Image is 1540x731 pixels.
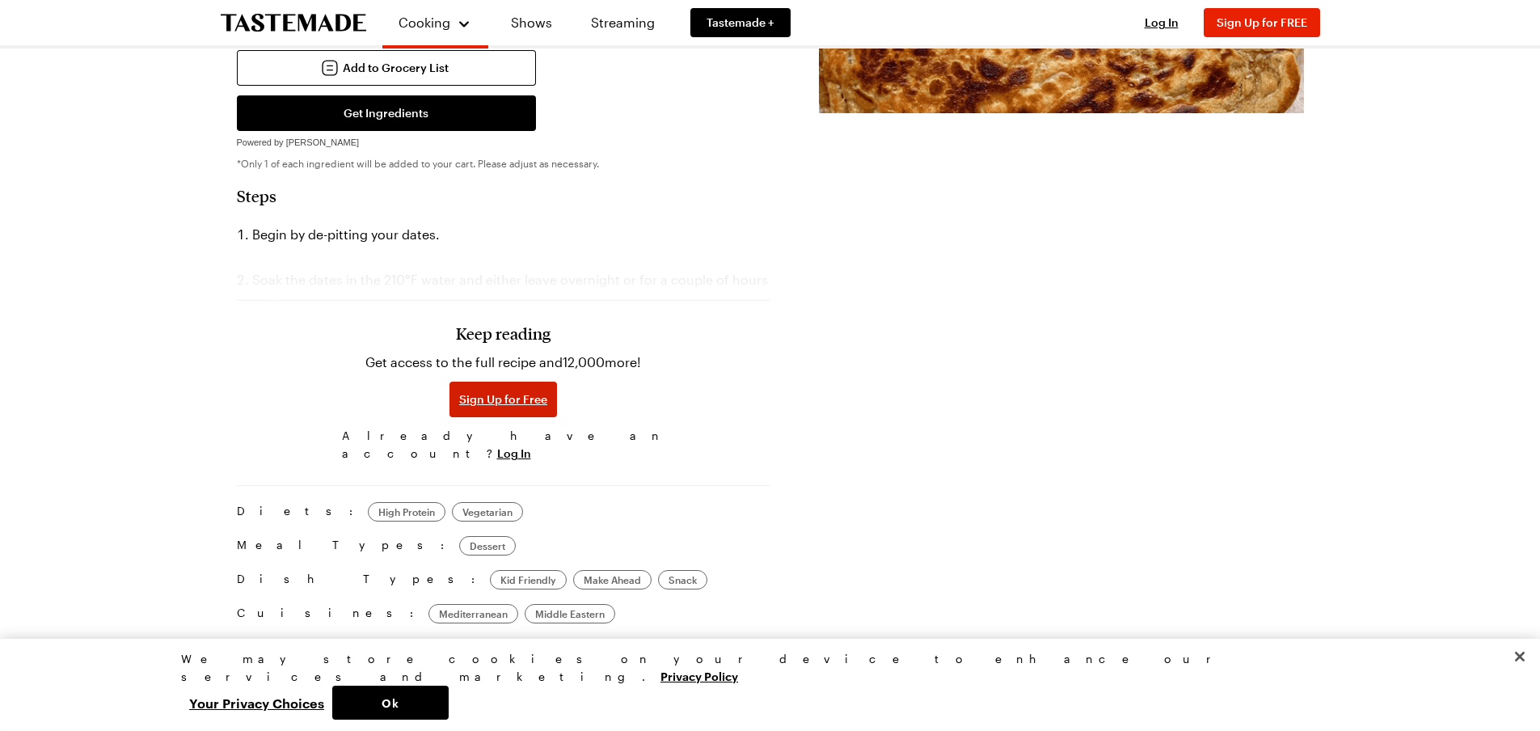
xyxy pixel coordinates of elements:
a: Mediterranean [428,604,518,623]
a: Middle Eastern [525,604,615,623]
span: Sign Up for Free [459,391,547,408]
span: Diets: [237,502,361,522]
span: Kid Friendly [500,572,556,588]
h3: Keep reading [456,323,551,343]
span: Mediterranean [439,606,508,622]
button: Close [1502,639,1538,674]
span: Already have an account? [342,427,665,463]
button: Add to Grocery List [237,50,536,86]
button: Your Privacy Choices [181,686,332,720]
a: Powered by [PERSON_NAME] [237,133,360,148]
span: Cuisines: [237,604,422,623]
button: Sign Up for FREE [1204,8,1320,37]
button: Log In [1129,15,1194,31]
span: Powered by [PERSON_NAME] [237,137,360,147]
a: Kid Friendly [490,570,567,589]
li: Begin by de-pitting your dates. [237,222,770,247]
span: Make Ahead [584,572,641,588]
span: Dessert [470,538,505,554]
span: Cooking [399,15,450,30]
a: Snack [658,570,707,589]
span: Tastemade + [707,15,774,31]
button: Log In [497,446,531,462]
p: Get access to the full recipe and 12,000 more! [365,353,641,372]
span: Dish Types: [237,570,483,589]
div: Privacy [181,650,1345,720]
span: Log In [1145,15,1179,29]
a: High Protein [368,502,445,522]
span: Vegetarian [462,504,513,520]
button: Sign Up for Free [449,382,557,417]
span: Sign Up for FREE [1217,15,1307,29]
p: *Only 1 of each ingredient will be added to your cart. Please adjust as necessary. [237,157,770,170]
a: Vegetarian [452,502,523,522]
a: Make Ahead [573,570,652,589]
a: Tastemade + [690,8,791,37]
span: Add to Grocery List [343,60,449,76]
button: Cooking [399,6,472,39]
button: Ok [332,686,449,720]
a: Dessert [459,536,516,556]
h2: Steps [237,186,770,205]
span: Snack [669,572,697,588]
span: High Protein [378,504,435,520]
span: Middle Eastern [535,606,605,622]
button: Get Ingredients [237,95,536,131]
span: Meal Types: [237,536,453,556]
div: We may store cookies on your device to enhance our services and marketing. [181,650,1345,686]
a: More information about your privacy, opens in a new tab [660,668,738,683]
a: To Tastemade Home Page [221,14,366,32]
